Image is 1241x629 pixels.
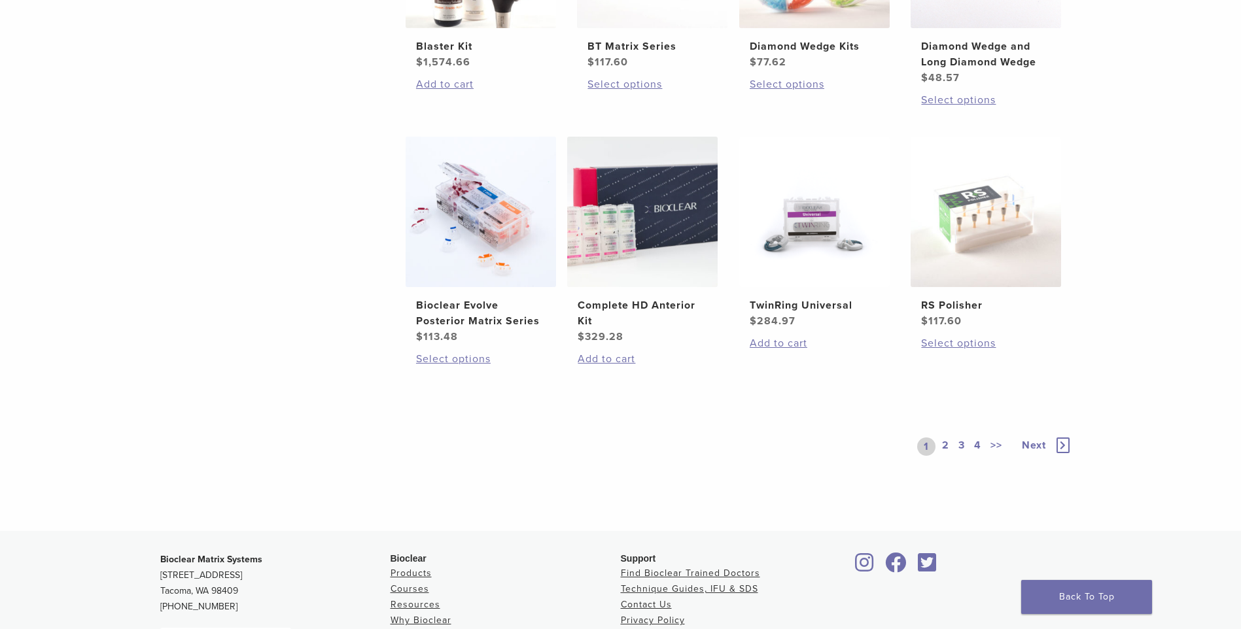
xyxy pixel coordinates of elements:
[391,583,429,594] a: Courses
[416,351,546,367] a: Select options for “Bioclear Evolve Posterior Matrix Series”
[750,314,757,328] span: $
[750,39,879,54] h2: Diamond Wedge Kits
[578,330,585,343] span: $
[587,76,717,92] a: Select options for “BT Matrix Series”
[587,56,628,69] bdi: 117.60
[921,314,962,328] bdi: 117.60
[416,39,546,54] h2: Blaster Kit
[750,56,786,69] bdi: 77.62
[587,56,595,69] span: $
[851,560,879,573] a: Bioclear
[621,553,656,564] span: Support
[1021,580,1152,614] a: Back To Top
[921,92,1051,108] a: Select options for “Diamond Wedge and Long Diamond Wedge”
[391,553,427,564] span: Bioclear
[921,71,928,84] span: $
[621,583,758,594] a: Technique Guides, IFU & SDS
[578,330,623,343] bdi: 329.28
[160,552,391,615] p: [STREET_ADDRESS] Tacoma, WA 98409 [PHONE_NUMBER]
[939,437,952,456] a: 2
[750,314,795,328] bdi: 284.97
[416,330,423,343] span: $
[956,437,968,456] a: 3
[587,39,717,54] h2: BT Matrix Series
[750,76,879,92] a: Select options for “Diamond Wedge Kits”
[750,56,757,69] span: $
[416,297,546,329] h2: Bioclear Evolve Posterior Matrix Series
[416,56,423,69] span: $
[578,351,707,367] a: Add to cart: “Complete HD Anterior Kit”
[921,335,1051,351] a: Select options for “RS Polisher”
[739,137,891,329] a: TwinRing UniversalTwinRing Universal $284.97
[921,314,928,328] span: $
[914,560,941,573] a: Bioclear
[416,76,546,92] a: Add to cart: “Blaster Kit”
[921,297,1051,313] h2: RS Polisher
[1022,439,1046,452] span: Next
[988,437,1005,456] a: >>
[621,615,685,626] a: Privacy Policy
[391,568,432,579] a: Products
[917,437,935,456] a: 1
[567,137,719,345] a: Complete HD Anterior KitComplete HD Anterior Kit $329.28
[910,137,1062,329] a: RS PolisherRS Polisher $117.60
[391,599,440,610] a: Resources
[416,56,470,69] bdi: 1,574.66
[578,297,707,329] h2: Complete HD Anterior Kit
[750,335,879,351] a: Add to cart: “TwinRing Universal”
[921,39,1051,70] h2: Diamond Wedge and Long Diamond Wedge
[160,554,262,565] strong: Bioclear Matrix Systems
[911,137,1061,287] img: RS Polisher
[881,560,911,573] a: Bioclear
[621,568,760,579] a: Find Bioclear Trained Doctors
[391,615,451,626] a: Why Bioclear
[739,137,890,287] img: TwinRing Universal
[567,137,718,287] img: Complete HD Anterior Kit
[416,330,458,343] bdi: 113.48
[621,599,672,610] a: Contact Us
[406,137,556,287] img: Bioclear Evolve Posterior Matrix Series
[750,297,879,313] h2: TwinRing Universal
[921,71,960,84] bdi: 48.57
[971,437,984,456] a: 4
[405,137,557,345] a: Bioclear Evolve Posterior Matrix SeriesBioclear Evolve Posterior Matrix Series $113.48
